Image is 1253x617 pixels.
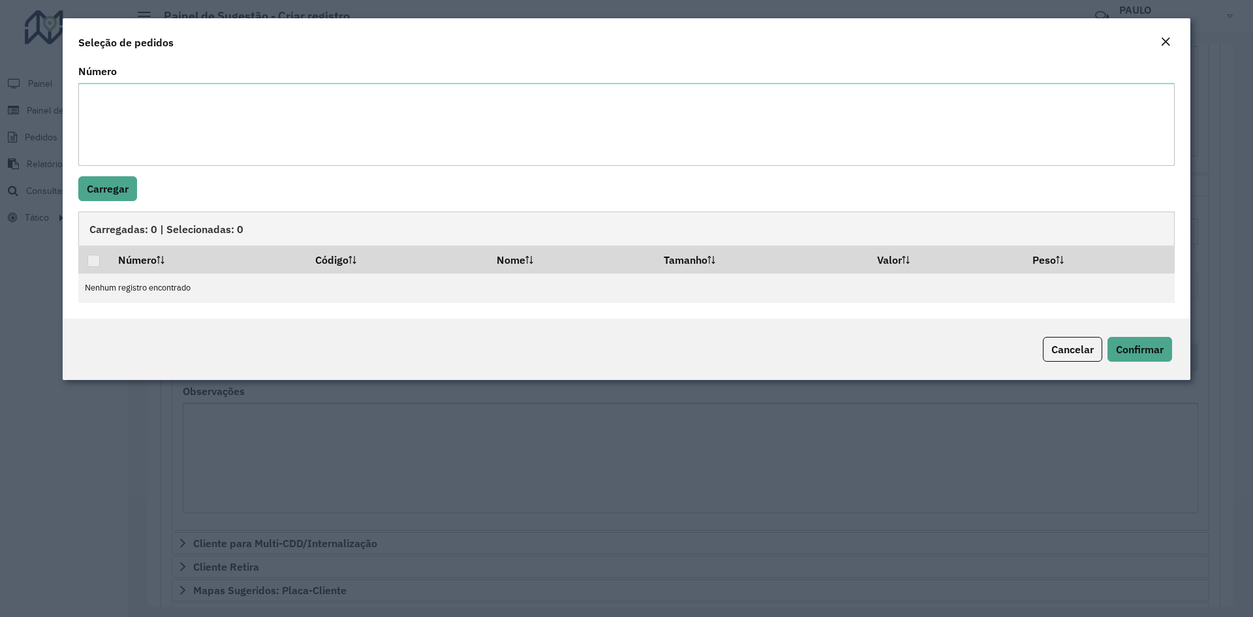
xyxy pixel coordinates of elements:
button: Carregar [78,176,137,201]
th: Valor [868,245,1023,273]
th: Peso [1023,245,1175,273]
button: Close [1156,34,1175,51]
button: Confirmar [1107,337,1172,362]
td: Nenhum registro encontrado [78,274,1175,303]
h4: Seleção de pedidos [78,35,174,50]
label: Número [78,63,117,79]
button: Cancelar [1043,337,1102,362]
div: Carregadas: 0 | Selecionadas: 0 [78,212,1175,245]
th: Número [109,245,306,273]
th: Código [307,245,488,273]
em: Fechar [1160,37,1171,47]
span: Cancelar [1051,343,1094,356]
th: Nome [487,245,655,273]
span: Confirmar [1116,343,1164,356]
th: Tamanho [655,245,868,273]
